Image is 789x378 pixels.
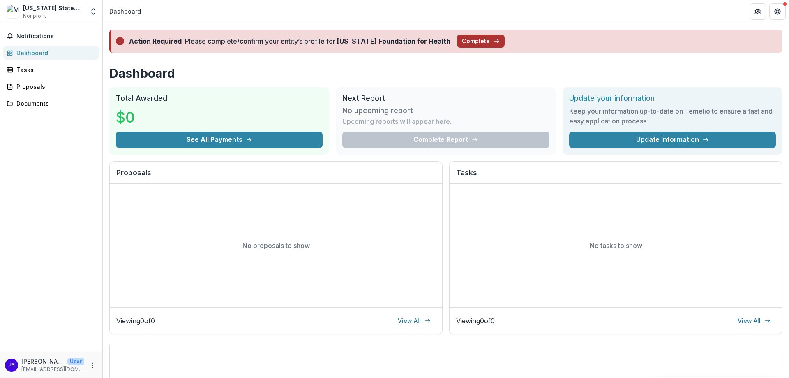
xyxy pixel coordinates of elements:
[9,362,15,368] div: Jennifer Shaw
[457,35,505,48] button: Complete
[3,80,99,93] a: Proposals
[16,33,96,40] span: Notifications
[116,106,178,128] h3: $0
[16,65,92,74] div: Tasks
[3,30,99,43] button: Notifications
[7,5,20,18] img: Missouri Statewide Independent Living Council
[16,99,92,108] div: Documents
[109,66,782,81] h1: Dashboard
[185,36,450,46] div: Please complete/confirm your entity’s profile for
[3,63,99,77] a: Tasks
[21,357,64,366] p: [PERSON_NAME]
[88,360,97,370] button: More
[393,314,436,327] a: View All
[337,37,450,45] strong: [US_STATE] Foundation for Health
[109,7,141,16] div: Dashboard
[456,168,775,184] h2: Tasks
[16,82,92,91] div: Proposals
[67,358,84,365] p: User
[23,4,84,12] div: [US_STATE] Statewide Independent Living Council
[88,3,99,20] button: Open entity switcher
[733,314,775,327] a: View All
[456,316,495,326] p: Viewing 0 of 0
[116,132,323,148] button: See All Payments
[21,366,84,373] p: [EMAIL_ADDRESS][DOMAIN_NAME]
[342,116,452,126] p: Upcoming reports will appear here.
[129,36,182,46] div: Action Required
[23,12,46,20] span: Nonprofit
[569,94,776,103] h2: Update your information
[342,94,549,103] h2: Next Report
[116,316,155,326] p: Viewing 0 of 0
[342,106,413,115] h3: No upcoming report
[116,168,436,184] h2: Proposals
[3,97,99,110] a: Documents
[116,94,323,103] h2: Total Awarded
[3,46,99,60] a: Dashboard
[242,241,310,250] p: No proposals to show
[750,3,766,20] button: Partners
[569,106,776,126] h3: Keep your information up-to-date on Temelio to ensure a fast and easy application process.
[16,49,92,57] div: Dashboard
[590,241,642,250] p: No tasks to show
[106,5,144,17] nav: breadcrumb
[569,132,776,148] a: Update Information
[769,3,786,20] button: Get Help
